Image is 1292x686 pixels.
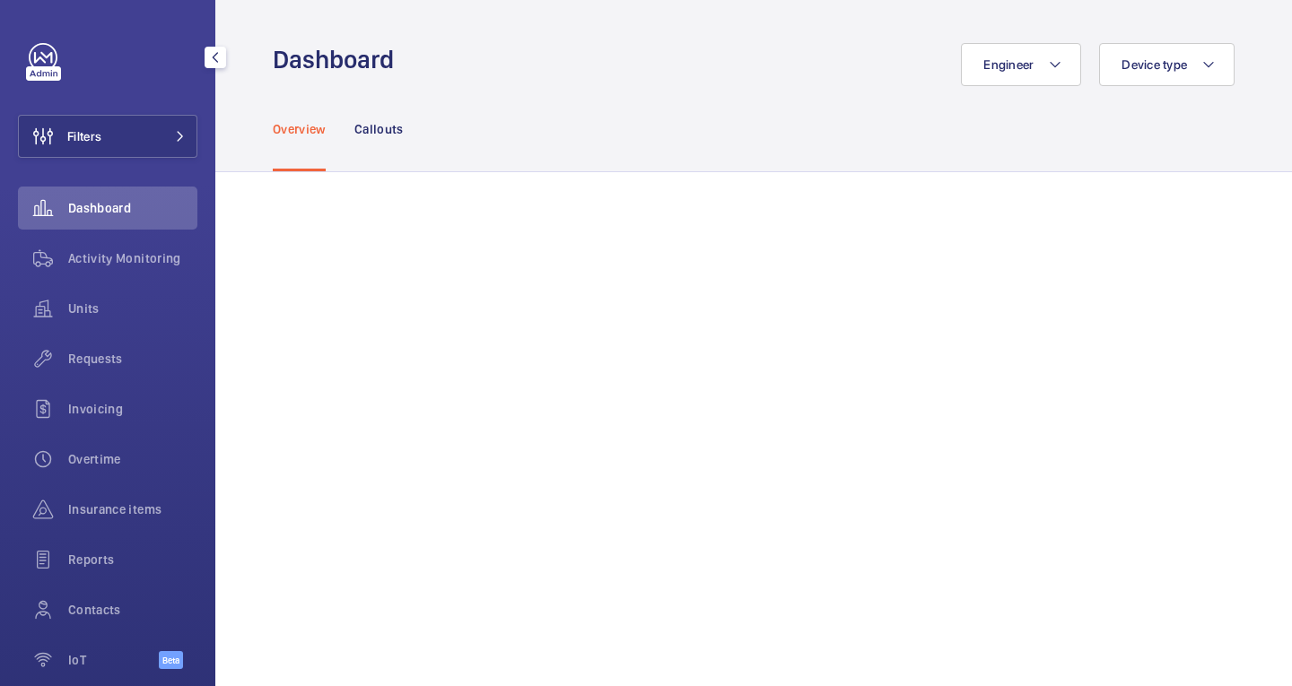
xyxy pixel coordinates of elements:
span: Filters [67,127,101,145]
button: Device type [1099,43,1235,86]
span: Activity Monitoring [68,249,197,267]
h1: Dashboard [273,43,405,76]
span: Device type [1122,57,1187,72]
p: Callouts [354,120,404,138]
button: Filters [18,115,197,158]
span: Overtime [68,450,197,468]
span: Dashboard [68,199,197,217]
span: Requests [68,350,197,368]
span: Beta [159,651,183,669]
span: Units [68,300,197,317]
p: Overview [273,120,326,138]
span: Engineer [983,57,1034,72]
span: Insurance items [68,500,197,518]
span: Invoicing [68,400,197,418]
span: Reports [68,551,197,569]
span: Contacts [68,601,197,619]
span: IoT [68,651,159,669]
button: Engineer [961,43,1081,86]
